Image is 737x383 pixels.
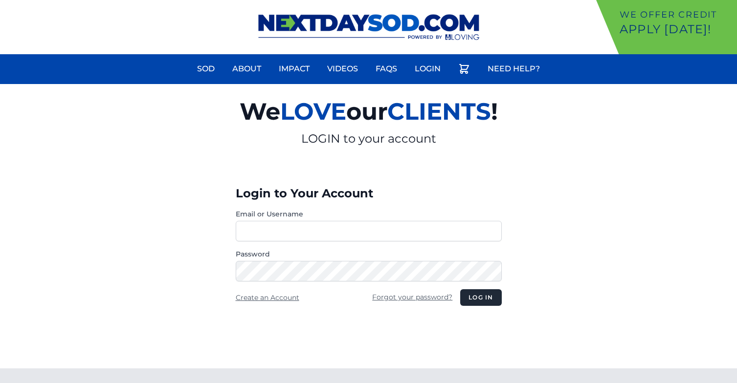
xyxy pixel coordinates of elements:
[460,289,501,306] button: Log in
[372,293,452,301] a: Forgot your password?
[387,97,491,126] span: CLIENTS
[620,21,733,37] p: Apply [DATE]!
[370,57,403,81] a: FAQs
[126,131,611,147] p: LOGIN to your account
[191,57,221,81] a: Sod
[236,209,502,219] label: Email or Username
[321,57,364,81] a: Videos
[273,57,315,81] a: Impact
[226,57,267,81] a: About
[236,249,502,259] label: Password
[620,8,733,21] p: We offer Credit
[236,293,299,302] a: Create an Account
[409,57,447,81] a: Login
[280,97,346,126] span: LOVE
[236,186,502,201] h3: Login to Your Account
[126,92,611,131] h2: We our !
[482,57,546,81] a: Need Help?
